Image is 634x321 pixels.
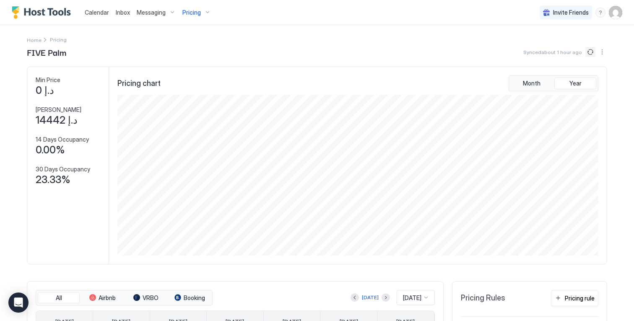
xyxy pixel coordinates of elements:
[56,294,62,302] span: All
[553,9,589,16] span: Invite Friends
[169,292,210,304] button: Booking
[182,9,201,16] span: Pricing
[36,144,65,156] span: 0.00%
[184,294,205,302] span: Booking
[362,294,379,301] div: [DATE]
[609,6,622,19] div: User profile
[116,9,130,16] span: Inbox
[551,290,598,306] button: Pricing rule
[36,290,213,306] div: tab-group
[36,114,78,127] span: د.إ 14442
[36,106,81,114] span: [PERSON_NAME]
[351,293,359,302] button: Previous month
[585,47,595,57] button: Sync prices
[569,80,582,87] span: Year
[143,294,158,302] span: VRBO
[85,8,109,17] a: Calendar
[99,294,116,302] span: Airbnb
[27,35,42,44] div: Breadcrumb
[36,166,90,173] span: 30 Days Occupancy
[36,84,54,97] span: د.إ 0
[554,78,596,89] button: Year
[565,294,595,303] div: Pricing rule
[12,6,75,19] a: Host Tools Logo
[597,47,607,57] button: More options
[523,49,582,55] span: Synced about 1 hour ago
[36,173,70,186] span: 23.33%
[382,293,390,302] button: Next month
[27,46,66,58] span: FIVE Palm
[597,47,607,57] div: menu
[511,78,553,89] button: Month
[117,79,161,88] span: Pricing chart
[361,293,380,303] button: [DATE]
[523,80,540,87] span: Month
[36,76,60,84] span: Min Price
[403,294,421,302] span: [DATE]
[509,75,598,91] div: tab-group
[27,35,42,44] a: Home
[8,293,29,313] div: Open Intercom Messenger
[27,37,42,43] span: Home
[595,8,605,18] div: menu
[125,292,167,304] button: VRBO
[36,136,89,143] span: 14 Days Occupancy
[137,9,166,16] span: Messaging
[461,293,505,303] span: Pricing Rules
[85,9,109,16] span: Calendar
[116,8,130,17] a: Inbox
[50,36,67,43] span: Breadcrumb
[38,292,80,304] button: All
[81,292,123,304] button: Airbnb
